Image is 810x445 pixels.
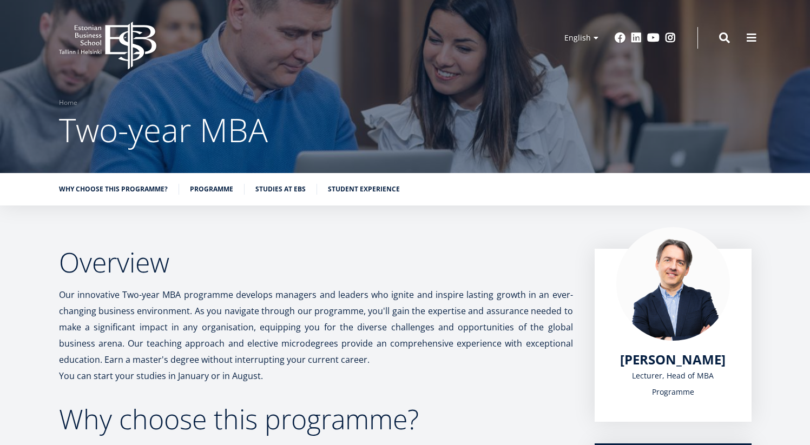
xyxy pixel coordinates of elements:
a: Youtube [647,32,660,43]
a: [PERSON_NAME] [620,351,726,368]
a: Instagram [665,32,676,43]
span: Two-year MBA [59,108,268,152]
a: Student experience [328,184,400,195]
p: Our innovative Two-year MBA programme develops managers and leaders who ignite and inspire lastin... [59,287,573,368]
a: Linkedin [631,32,642,43]
h2: Why choose this programme? [59,406,573,433]
img: Marko Rillo [616,227,730,341]
a: Home [59,97,77,108]
a: Programme [190,184,233,195]
a: Studies at EBS [255,184,306,195]
p: You can start your studies in January or in August. [59,368,573,384]
a: Why choose this programme? [59,184,168,195]
div: Lecturer, Head of MBA Programme [616,368,730,400]
h2: Overview [59,249,573,276]
a: Facebook [615,32,625,43]
span: [PERSON_NAME] [620,350,726,368]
